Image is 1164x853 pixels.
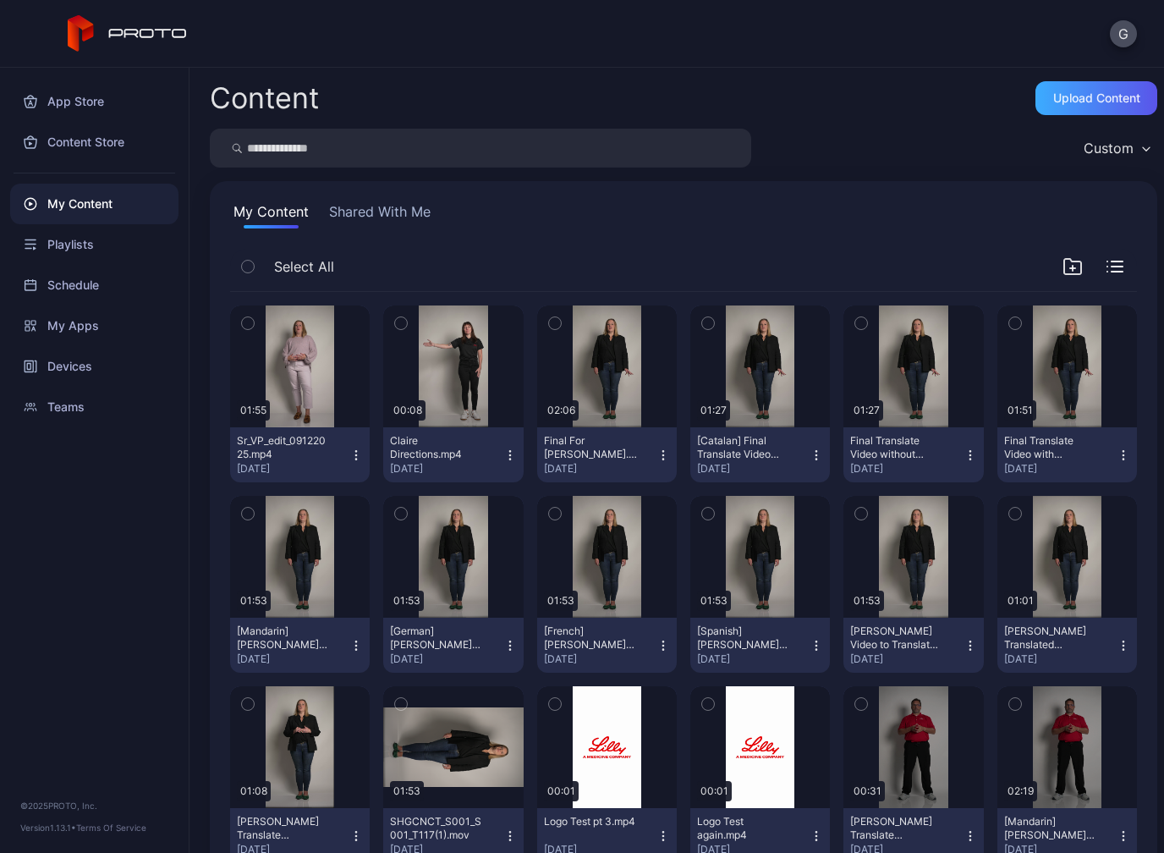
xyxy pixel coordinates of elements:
[1004,434,1097,461] div: Final Translate Video with Mandarin.mp4
[390,652,502,666] div: [DATE]
[10,122,178,162] a: Content Store
[237,462,349,476] div: [DATE]
[1004,462,1117,476] div: [DATE]
[237,652,349,666] div: [DATE]
[697,625,790,652] div: [Spanish] Janelle Video to Translate for Mouth.mp4
[383,618,523,673] button: [German] [PERSON_NAME] Video to Translate for Mouth.mp4[DATE]
[1110,20,1137,47] button: G
[326,201,434,228] button: Shared With Me
[20,823,76,833] span: Version 1.13.1 •
[1004,652,1117,666] div: [DATE]
[210,84,319,113] div: Content
[544,652,656,666] div: [DATE]
[10,224,178,265] a: Playlists
[1053,91,1140,105] div: Upload Content
[390,815,483,842] div: SHGCNCT_S001_S001_T117(1).mov
[843,427,983,482] button: Final Translate Video without Mandarin.mp4[DATE]
[544,625,637,652] div: [French] Janelle Video to Translate for Mouth.mp4
[237,434,330,461] div: Sr_VP_edit_09122025.mp4
[20,799,168,812] div: © 2025 PROTO, Inc.
[997,427,1137,482] button: Final Translate Video with Mandarin.mp4[DATE]
[10,265,178,305] a: Schedule
[237,625,330,652] div: [Mandarin] Janelle Video to Translate for Mouth.mp4
[10,81,178,122] a: App Store
[850,462,963,476] div: [DATE]
[697,462,810,476] div: [DATE]
[537,618,677,673] button: [French] [PERSON_NAME] Video to Translate for Mouth.mp4[DATE]
[230,427,370,482] button: Sr_VP_edit_09122025.mp4[DATE]
[390,434,483,461] div: Claire Directions.mp4
[544,815,637,828] div: Logo Test pt 3.mp4
[390,625,483,652] div: [German] Janelle Video to Translate for Mouth.mp4
[697,815,790,842] div: Logo Test again.mp4
[10,387,178,427] a: Teams
[690,618,830,673] button: [Spanish] [PERSON_NAME] Video to Translate for Mouth.mp4[DATE]
[390,462,502,476] div: [DATE]
[76,823,146,833] a: Terms Of Service
[1035,81,1157,115] button: Upload Content
[230,201,312,228] button: My Content
[10,305,178,346] a: My Apps
[537,427,677,482] button: Final For [PERSON_NAME].mp4[DATE]
[850,434,943,461] div: Final Translate Video without Mandarin.mp4
[1075,129,1157,168] button: Custom
[230,618,370,673] button: [Mandarin] [PERSON_NAME] Video to Translate for Mouth.mp4[DATE]
[850,815,943,842] div: Greg Ai Translate Video.mp4
[10,184,178,224] a: My Content
[544,434,637,461] div: Final For Janelle.mp4
[274,256,334,277] span: Select All
[697,652,810,666] div: [DATE]
[383,427,523,482] button: Claire Directions.mp4[DATE]
[697,434,790,461] div: [Catalan] Final Translate Video without Mandarin.mp4
[1084,140,1134,157] div: Custom
[690,427,830,482] button: [Catalan] Final Translate Video without Mandarin.mp4[DATE]
[544,462,656,476] div: [DATE]
[1004,625,1097,652] div: Janelle Translated Video.mp4
[843,618,983,673] button: [PERSON_NAME] Video to Translate for Mouth.mp4[DATE]
[10,346,178,387] a: Devices
[850,625,943,652] div: Janelle Video to Translate for Mouth.mp4
[997,618,1137,673] button: [PERSON_NAME] Translated Video.mp4[DATE]
[850,652,963,666] div: [DATE]
[1004,815,1097,842] div: [Mandarin] greg-clinical-research-screening-diabetes-cardio-wm.mp4
[237,815,330,842] div: Janelle Translate Base.mp4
